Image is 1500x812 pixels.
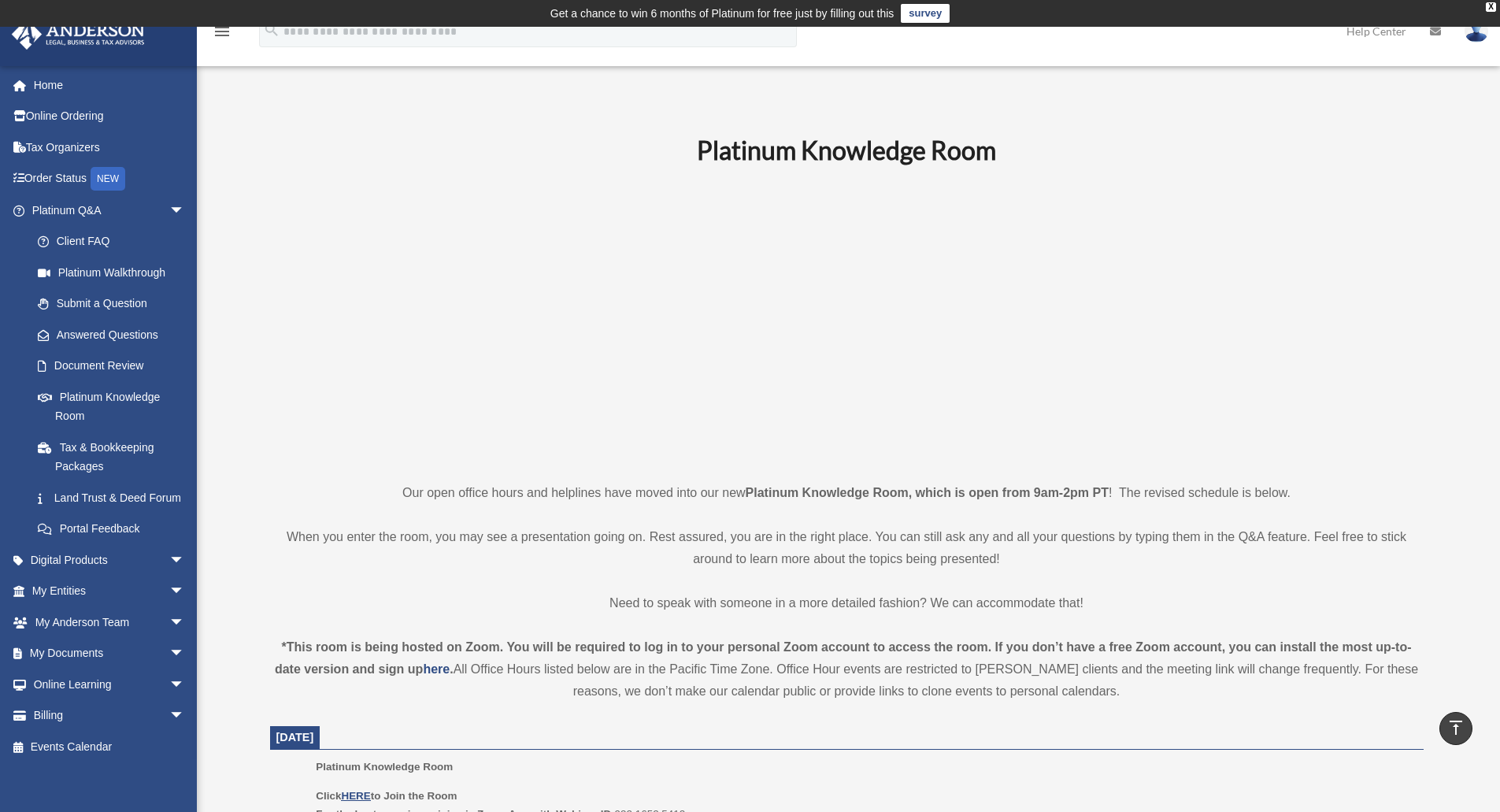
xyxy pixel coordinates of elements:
[22,381,201,432] a: Platinum Knowledge Room
[169,576,201,608] span: arrow_drop_down
[169,700,201,732] span: arrow_drop_down
[7,19,150,50] img: Anderson Advisors Platinum Portal
[22,257,209,288] a: Platinum Walkthrough
[341,790,370,802] a: HERE
[22,226,209,258] a: Client FAQ
[423,662,450,676] a: here
[1446,718,1465,737] i: vertical_align_top
[11,638,209,669] a: My Documentsarrow_drop_down
[11,544,209,576] a: Digital Productsarrow_drop_down
[11,606,209,638] a: My Anderson Teamarrow_drop_down
[11,195,209,226] a: Platinum Q&Aarrow_drop_down
[270,636,1424,703] div: All Office Hours listed below are in the Pacific Time Zone. Office Hour events are restricted to ...
[1439,712,1472,745] a: vertical_align_top
[22,288,209,320] a: Submit a Question
[746,486,1109,499] strong: Platinum Knowledge Room, which is open from 9am-2pm PT
[11,69,209,101] a: Home
[22,514,209,545] a: Portal Feedback
[11,163,209,195] a: Order StatusNEW
[11,101,209,132] a: Online Ordering
[11,132,209,163] a: Tax Organizers
[1486,2,1496,12] div: close
[213,22,231,41] i: menu
[11,731,209,762] a: Events Calendar
[169,606,201,639] span: arrow_drop_down
[213,28,231,41] a: menu
[169,195,201,227] span: arrow_drop_down
[901,4,950,23] a: survey
[22,319,209,350] a: Answered Questions
[275,640,1412,676] strong: *This room is being hosted on Zoom. You will be required to log in to your personal Zoom account ...
[270,526,1424,570] p: When you enter the room, you may see a presentation going on. Rest assured, you are in the right ...
[316,761,453,773] span: Platinum Knowledge Room
[263,21,280,39] i: search
[450,662,453,676] strong: .
[697,135,996,165] b: Platinum Knowledge Room
[316,790,457,802] b: Click to Join the Room
[270,592,1424,614] p: Need to speak with someone in a more detailed fashion? We can accommodate that!
[22,432,209,482] a: Tax & Bookkeeping Packages
[22,350,209,382] a: Document Review
[11,576,209,607] a: My Entitiesarrow_drop_down
[11,700,209,732] a: Billingarrow_drop_down
[276,731,314,743] span: [DATE]
[169,669,201,701] span: arrow_drop_down
[11,669,209,700] a: Online Learningarrow_drop_down
[270,482,1424,504] p: Our open office hours and helplines have moved into our new ! The revised schedule is below.
[169,638,201,670] span: arrow_drop_down
[22,482,209,514] a: Land Trust & Deed Forum
[1465,20,1488,43] img: User Pic
[550,4,894,23] div: Get a chance to win 6 months of Platinum for free just by filling out this
[169,544,201,577] span: arrow_drop_down
[91,167,125,191] div: NEW
[610,187,1083,453] iframe: 231110_Toby_KnowledgeRoom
